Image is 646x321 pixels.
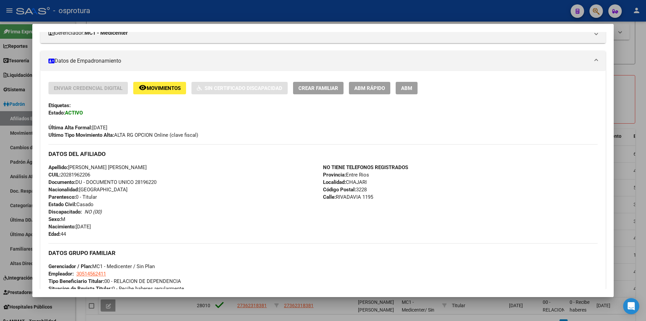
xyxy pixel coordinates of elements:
strong: Nacimiento: [48,224,76,230]
strong: Situacion de Revista Titular: [48,286,112,292]
span: ABM [401,85,412,91]
mat-expansion-panel-header: Gerenciador:MC1 - Medicenter [40,23,606,43]
strong: Edad: [48,231,61,237]
button: Movimientos [133,82,186,94]
mat-expansion-panel-header: Datos de Empadronamiento [40,51,606,71]
mat-panel-title: Gerenciador: [48,29,589,37]
strong: Estado: [48,110,65,116]
strong: Documento: [48,179,75,185]
strong: NO TIENE TELEFONOS REGISTRADOS [323,164,408,170]
strong: Nacionalidad: [48,187,79,193]
mat-icon: remove_red_eye [139,84,147,92]
strong: Parentesco: [48,194,76,200]
button: ABM Rápido [349,82,390,94]
strong: CUIL: [48,172,61,178]
strong: Localidad: [323,179,346,185]
strong: Etiquetas: [48,102,71,108]
strong: Calle: [323,194,336,200]
span: [PERSON_NAME] [PERSON_NAME] [48,164,147,170]
span: 0 - Titular [48,194,97,200]
strong: Ultimo Tipo Movimiento Alta: [48,132,114,138]
button: ABM [396,82,418,94]
div: Open Intercom Messenger [623,298,639,314]
span: MC1 - Medicenter / Sin Plan [48,263,155,269]
strong: Última Alta Formal: [48,125,92,131]
h3: DATOS DEL AFILIADO [48,150,598,158]
strong: Estado Civil: [48,201,76,207]
span: CHAJARI [323,179,367,185]
span: Movimientos [147,85,181,91]
span: Entre Rios [323,172,369,178]
strong: Código Postal: [323,187,356,193]
span: Sin Certificado Discapacidad [205,85,282,91]
span: 30514562411 [76,271,106,277]
strong: Gerenciador / Plan: [48,263,92,269]
strong: Sexo: [48,216,61,222]
i: NO (00) [84,209,102,215]
h3: DATOS GRUPO FAMILIAR [48,249,598,257]
strong: ACTIVO [65,110,83,116]
span: ALTA RG OPCION Online (clave fiscal) [48,132,198,138]
span: 0 - Recibe haberes regularmente [48,286,184,292]
span: Casado [48,201,94,207]
button: Crear Familiar [293,82,344,94]
strong: Apellido: [48,164,68,170]
span: Crear Familiar [298,85,338,91]
span: DU - DOCUMENTO UNICO 28196220 [48,179,156,185]
strong: Empleador: [48,271,74,277]
span: [DATE] [48,125,107,131]
button: Sin Certificado Discapacidad [191,82,288,94]
span: 20281962206 [48,172,90,178]
span: [GEOGRAPHIC_DATA] [48,187,128,193]
strong: Tipo Beneficiario Titular: [48,278,104,284]
span: 44 [48,231,66,237]
strong: Provincia: [323,172,346,178]
span: M [48,216,65,222]
strong: MC1 - Medicenter [84,29,128,37]
button: Enviar Credencial Digital [48,82,128,94]
span: [DATE] [48,224,91,230]
span: Enviar Credencial Digital [54,85,122,91]
span: 00 - RELACION DE DEPENDENCIA [48,278,181,284]
strong: Discapacitado: [48,209,82,215]
mat-panel-title: Datos de Empadronamiento [48,57,589,65]
span: ABM Rápido [354,85,385,91]
span: RIVADAVIA 1195 [323,194,373,200]
span: 3228 [323,187,367,193]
